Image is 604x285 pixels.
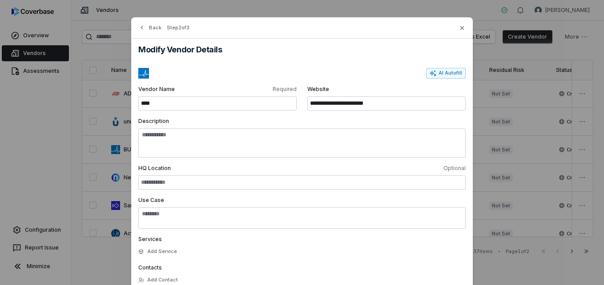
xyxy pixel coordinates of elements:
[307,86,466,93] span: Website
[167,24,189,31] span: Step 2 of 3
[138,197,164,203] span: Use Case
[138,86,216,93] span: Vendor Name
[136,20,164,36] button: Back
[136,244,180,260] button: Add Service
[138,118,169,124] span: Description
[138,165,300,172] span: HQ Location
[138,46,466,54] h2: Modify Vendor Details
[426,68,466,79] button: AI Autofill
[138,236,162,242] span: Services
[304,165,466,172] span: Optional
[138,264,162,271] span: Contacts
[219,86,297,93] span: Required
